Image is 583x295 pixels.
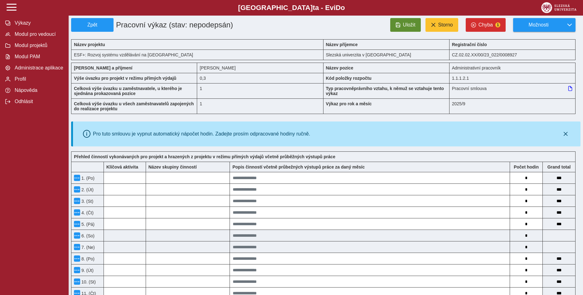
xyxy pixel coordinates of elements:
[197,63,323,73] div: [PERSON_NAME]
[541,2,576,13] img: logo_web_su.png
[341,4,345,12] span: o
[449,83,576,98] div: Pracovní smlouva
[80,279,96,284] span: 10. (St)
[93,131,310,137] div: Pro tuto smlouvu je vypnut automatický nápočet hodin. Zadejte prosím odpracované hodiny ručně.
[13,43,63,48] span: Modul projektů
[518,22,559,28] span: Možnosti
[197,83,323,98] div: 1
[326,65,353,70] b: Název pozice
[197,98,323,114] div: 1
[74,42,105,47] b: Název projektu
[74,198,80,204] button: Menu
[13,88,63,93] span: Nápověda
[71,18,114,32] button: Zpět
[13,65,63,71] span: Administrace aplikace
[390,18,421,32] button: Uložit
[326,42,358,47] b: Název příjemce
[336,4,341,12] span: D
[513,18,564,32] button: Možnosti
[326,86,444,96] b: Typ pracovněprávního vztahu, k němuž se vztahuje tento výkaz
[74,22,111,28] span: Zpět
[449,73,576,83] div: 1.1.1.2.1
[449,50,576,60] div: CZ.02.02.XX/00/23_022/0008927
[313,4,315,12] span: t
[74,244,80,250] button: Menu
[543,164,575,169] b: Suma za den přes všechny výkazy
[479,22,493,28] span: Chyba
[452,42,487,47] b: Registrační číslo
[74,76,176,81] b: Výše úvazku pro projekt v režimu přímých výdajů
[74,101,194,111] b: Celková výše úvazku u všech zaměstnavatelů zapojených do realizace projektu
[148,164,197,169] b: Název skupiny činností
[74,232,80,239] button: Menu
[13,20,63,26] span: Výkazy
[71,50,323,60] div: ESF+: Rozvoj systému vzdělávání na [GEOGRAPHIC_DATA]
[114,18,283,32] h1: Pracovní výkaz (stav: nepodepsán)
[13,54,63,59] span: Modul PAM
[425,18,458,32] button: Storno
[80,176,95,181] span: 1. (Po)
[80,233,95,238] span: 6. (So)
[510,164,542,169] b: Počet hodin
[323,50,449,60] div: Slezská univerzita v [GEOGRAPHIC_DATA]
[19,4,564,12] b: [GEOGRAPHIC_DATA] a - Evi
[449,98,576,114] div: 2025/9
[326,101,372,106] b: Výkaz pro rok a měsíc
[13,76,63,82] span: Profil
[495,22,500,27] span: 1
[13,31,63,37] span: Modul pro vedoucí
[326,76,372,81] b: Kód položky rozpočtu
[232,164,365,169] b: Popis činností včetně průbežných výstupů práce za daný měsíc
[80,256,95,261] span: 8. (Po)
[74,267,80,273] button: Menu
[74,65,132,70] b: [PERSON_NAME] a příjmení
[438,22,453,28] span: Storno
[13,99,63,104] span: Odhlásit
[403,22,415,28] span: Uložit
[74,209,80,216] button: Menu
[449,63,576,73] div: Administrativní pracovník
[80,187,94,192] span: 2. (Út)
[80,210,94,215] span: 4. (Čt)
[74,186,80,193] button: Menu
[74,278,80,285] button: Menu
[74,154,335,159] b: Přehled činností vykonávaných pro projekt a hrazených z projektu v režimu přímých výdajů včetně p...
[466,18,506,32] button: Chyba1
[74,221,80,227] button: Menu
[74,175,80,181] button: Menu
[74,86,182,96] b: Celková výše úvazku u zaměstnavatele, u kterého je sjednána prokazovaná pozice
[197,73,323,83] div: 2,4 h / den. 12 h / týden.
[80,222,95,227] span: 5. (Pá)
[74,255,80,262] button: Menu
[80,199,93,204] span: 3. (St)
[80,268,94,273] span: 9. (Út)
[106,164,138,169] b: Klíčová aktivita
[80,245,95,250] span: 7. (Ne)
